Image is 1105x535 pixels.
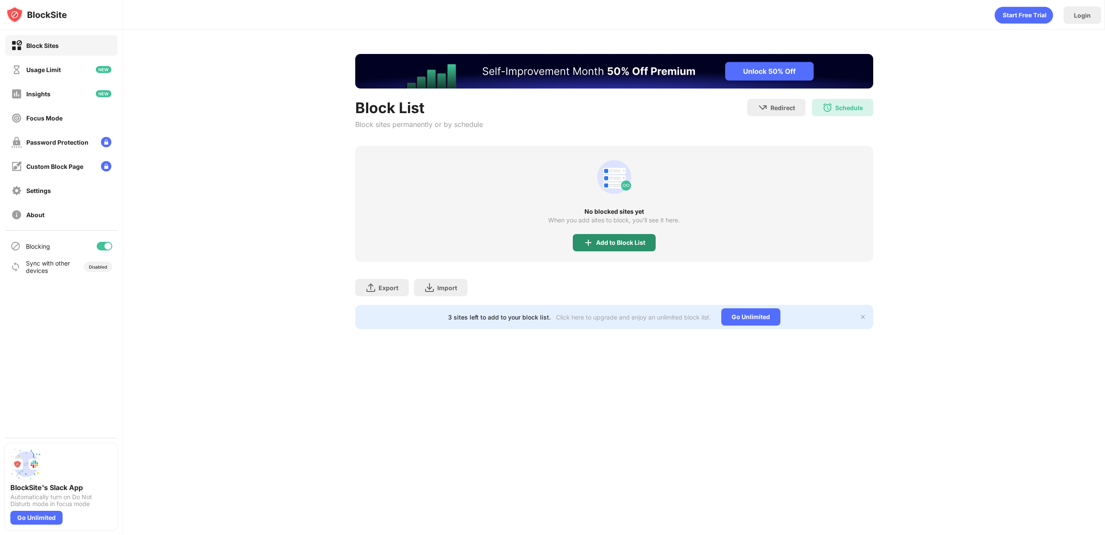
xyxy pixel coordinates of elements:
div: Import [437,284,457,291]
img: new-icon.svg [96,66,111,73]
img: x-button.svg [859,313,866,320]
div: Block List [355,99,483,117]
div: Sync with other devices [26,260,70,274]
div: Go Unlimited [721,308,780,326]
img: sync-icon.svg [10,262,21,272]
img: blocking-icon.svg [10,241,21,251]
div: Login [1074,12,1091,19]
div: Disabled [89,264,107,269]
div: Insights [26,90,51,98]
img: new-icon.svg [96,90,111,97]
div: Password Protection [26,139,88,146]
div: When you add sites to block, you’ll see it here. [548,217,680,224]
div: animation [994,6,1053,24]
img: insights-off.svg [11,89,22,99]
div: Redirect [770,104,795,111]
div: Custom Block Page [26,163,83,170]
div: Go Unlimited [10,511,63,525]
img: password-protection-off.svg [11,137,22,148]
div: animation [594,156,635,198]
div: Block sites permanently or by schedule [355,120,483,129]
img: lock-menu.svg [101,161,111,171]
div: BlockSite's Slack App [10,483,112,492]
div: Automatically turn on Do Not Disturb mode in focus mode [10,494,112,507]
div: Click here to upgrade and enjoy an unlimited block list. [556,313,711,321]
div: Blocking [26,243,50,250]
img: about-off.svg [11,209,22,220]
img: customize-block-page-off.svg [11,161,22,172]
div: Export [379,284,398,291]
img: focus-off.svg [11,113,22,123]
img: lock-menu.svg [101,137,111,147]
div: No blocked sites yet [355,208,873,215]
iframe: Banner [355,54,873,89]
div: Settings [26,187,51,194]
div: Schedule [835,104,863,111]
img: push-slack.svg [10,449,41,480]
div: Block Sites [26,42,59,49]
div: 3 sites left to add to your block list. [448,313,551,321]
div: Usage Limit [26,66,61,73]
div: Add to Block List [596,239,645,246]
img: logo-blocksite.svg [6,6,67,23]
div: About [26,211,44,218]
img: block-on.svg [11,40,22,51]
img: time-usage-off.svg [11,64,22,75]
div: Focus Mode [26,114,63,122]
img: settings-off.svg [11,185,22,196]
